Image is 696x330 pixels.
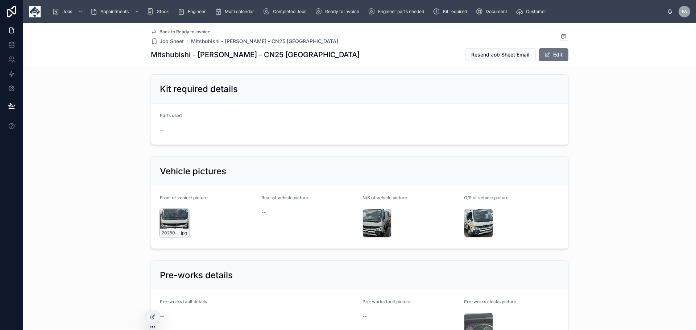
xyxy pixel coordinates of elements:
a: Jobs [50,5,87,18]
span: Engineer [188,9,206,14]
span: Customer [526,9,546,14]
span: Back to Ready to invoice [159,29,210,35]
span: Document [486,9,507,14]
span: Appointments [100,9,129,14]
span: Front of vehicle picture [160,195,208,200]
span: Pre-works fault picture [362,299,411,304]
div: scrollable content [46,4,667,20]
span: -- [362,313,367,320]
a: Multi calendar [212,5,259,18]
span: Kit required [443,9,467,14]
span: Job Sheet [159,38,184,45]
span: O/S of vehicle picture [464,195,509,200]
a: Engineer parts needed [366,5,429,18]
span: N/S of vehicle picture [362,195,407,200]
button: Resend Job Sheet Email [465,48,536,61]
span: Pre-works clocks picture [464,299,516,304]
a: Engineer [175,5,211,18]
a: Back to Ready to invoice [151,29,210,35]
span: FA [682,9,687,14]
a: Mitshubishi - [PERSON_NAME] - CN25 [GEOGRAPHIC_DATA] [191,38,338,45]
h2: Vehicle pictures [160,166,226,177]
a: Appointments [88,5,143,18]
span: Completed Jobs [273,9,306,14]
span: Parts used [160,113,182,118]
span: Rear of vehicle picture [261,195,308,200]
a: Job Sheet [151,38,184,45]
h2: Kit required details [160,83,238,95]
span: Engineer parts needed [378,9,424,14]
span: 20250903_124403 [162,230,180,236]
span: Stock [157,9,169,14]
a: Ready to invoice [313,5,364,18]
span: -- [160,313,164,320]
a: Customer [514,5,551,18]
img: App logo [29,6,41,17]
span: -- [160,126,164,134]
a: Kit required [431,5,472,18]
span: Jobs [62,9,72,14]
span: Pre-works fault details [160,299,207,304]
a: Completed Jobs [261,5,311,18]
button: Edit [539,48,568,61]
a: Document [473,5,512,18]
h1: Mitshubishi - [PERSON_NAME] - CN25 [GEOGRAPHIC_DATA] [151,50,360,60]
h2: Pre-works details [160,270,233,281]
span: .jpg [180,230,187,236]
span: Multi calendar [225,9,254,14]
span: -- [261,209,266,216]
span: Ready to invoice [325,9,359,14]
a: Stock [145,5,174,18]
span: Resend Job Sheet Email [471,51,530,58]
